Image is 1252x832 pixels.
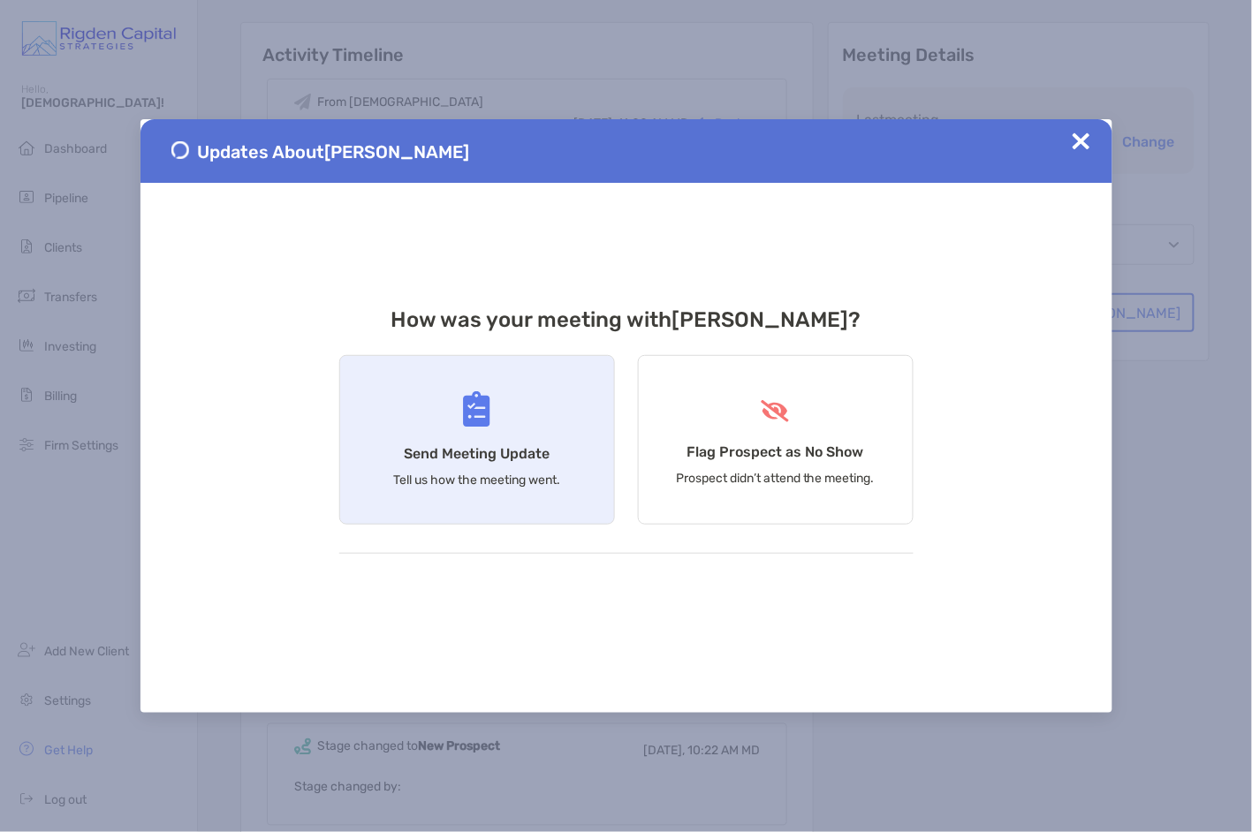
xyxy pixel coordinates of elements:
img: Close Updates Zoe [1073,132,1090,150]
p: Prospect didn’t attend the meeting. [676,471,875,486]
img: Flag Prospect as No Show [759,400,792,422]
p: Tell us how the meeting went. [393,473,560,488]
h4: Flag Prospect as No Show [687,443,864,460]
img: Send Meeting Update [463,391,490,427]
h4: Send Meeting Update [404,445,550,462]
img: Send Meeting Update 1 [171,141,189,159]
span: Updates About [PERSON_NAME] [198,141,470,163]
h3: How was your meeting with [PERSON_NAME] ? [339,307,914,332]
